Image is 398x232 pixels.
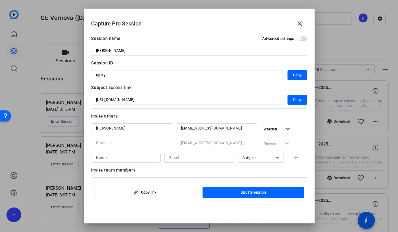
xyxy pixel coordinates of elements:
div: Session ID [91,59,307,67]
input: Add others: Type email or team members name [96,179,302,186]
mat-icon: expand_more [284,125,292,133]
button: Copy [287,70,307,80]
mat-icon: close [296,20,304,27]
input: Email... [181,125,252,132]
div: Invite team members [91,166,307,174]
span: Copy [293,96,302,103]
input: Email... [181,139,252,147]
div: Capture Pro Session [91,16,307,31]
div: Session name [91,35,121,42]
button: Copy [287,95,307,105]
input: Name... [96,154,156,161]
input: Enter Session Name [96,47,302,54]
input: Name... [96,125,167,132]
span: Subject [243,156,256,160]
button: Update session [203,187,304,198]
input: Name... [96,139,167,147]
input: Session OTP [96,72,279,79]
button: Watcher [261,123,294,134]
span: Update session [241,190,266,195]
span: Watcher [263,127,277,131]
div: Invite others [91,112,307,120]
span: Copy link [141,190,156,195]
button: Copy link [94,187,196,198]
input: Email... [169,154,229,161]
span: Copy [293,72,302,79]
input: Session OTP [96,96,279,103]
h2: Advanced settings [262,36,294,41]
div: Subject access link [91,84,307,91]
